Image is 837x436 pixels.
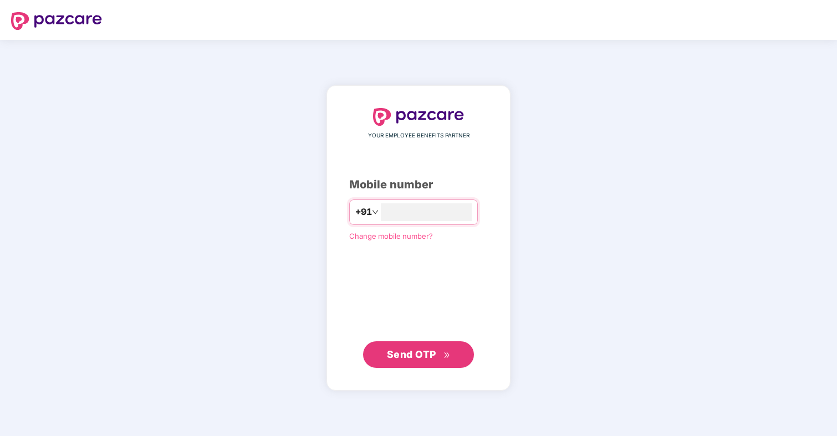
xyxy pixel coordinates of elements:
span: Send OTP [387,348,436,360]
a: Change mobile number? [349,232,433,240]
span: down [372,209,379,216]
button: Send OTPdouble-right [363,341,474,368]
span: double-right [443,352,451,359]
img: logo [11,12,102,30]
img: logo [373,108,464,126]
span: YOUR EMPLOYEE BENEFITS PARTNER [368,131,469,140]
span: +91 [355,205,372,219]
div: Mobile number [349,176,488,193]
